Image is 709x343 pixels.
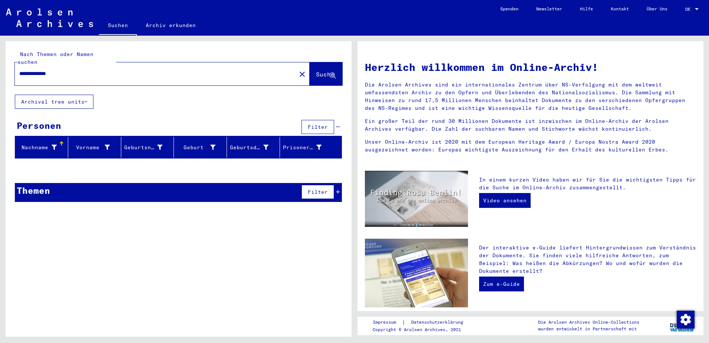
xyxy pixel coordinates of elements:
p: wurden entwickelt in Partnerschaft mit [538,326,639,332]
a: Zum e-Guide [479,277,524,291]
mat-header-cell: Geburtsname [121,137,174,158]
mat-icon: close [298,70,307,79]
button: Filter [301,120,334,134]
p: Copyright © Arolsen Archives, 2021 [373,326,472,333]
div: Geburt‏ [177,144,215,151]
img: yv_logo.png [668,316,696,335]
div: Prisoner # [283,141,333,153]
img: Arolsen_neg.svg [6,9,93,27]
img: video.jpg [365,171,468,227]
mat-label: Nach Themen oder Namen suchen [17,51,93,65]
span: Suche [316,71,334,78]
div: Vorname [71,141,121,153]
div: Personen [17,119,61,132]
div: Vorname [71,144,110,151]
div: Prisoner # [283,144,321,151]
p: In einem kurzen Video haben wir für Sie die wichtigsten Tipps für die Suche im Online-Archiv zusa... [479,176,696,192]
span: Filter [308,124,328,130]
a: Datenschutzerklärung [405,318,472,326]
a: Video ansehen [479,193,531,208]
img: Zustimmung ändern [677,311,695,329]
div: Geburtsname [124,144,163,151]
button: Clear [295,66,310,81]
button: Suche [310,62,342,85]
button: Archival tree units [15,95,93,109]
img: eguide.jpg [365,239,468,307]
mat-header-cell: Prisoner # [280,137,342,158]
div: Nachname [18,141,68,153]
mat-header-cell: Vorname [68,137,121,158]
p: Die Arolsen Archives Online-Collections [538,319,639,326]
h1: Herzlich willkommen im Online-Archiv! [365,59,696,75]
a: Archiv erkunden [137,16,205,34]
a: Suchen [99,16,137,36]
div: Themen [17,184,50,197]
a: Impressum [373,318,402,326]
span: Filter [308,189,328,195]
div: Nachname [18,144,57,151]
p: Ein großer Teil der rund 30 Millionen Dokumente ist inzwischen im Online-Archiv der Arolsen Archi... [365,117,696,133]
div: Geburtsdatum [230,141,280,153]
button: Filter [301,185,334,199]
mat-header-cell: Geburtsdatum [227,137,280,158]
div: | [373,318,472,326]
div: Zustimmung ändern [676,310,694,328]
span: DE [685,7,693,12]
p: Der interaktive e-Guide liefert Hintergrundwissen zum Verständnis der Dokumente. Sie finden viele... [479,244,696,275]
p: Die Arolsen Archives sind ein internationales Zentrum über NS-Verfolgung mit dem weltweit umfasse... [365,81,696,112]
p: Unser Online-Archiv ist 2020 mit dem European Heritage Award / Europa Nostra Award 2020 ausgezeic... [365,138,696,154]
div: Geburt‏ [177,141,227,153]
div: Geburtsdatum [230,144,268,151]
div: Geburtsname [124,141,174,153]
mat-header-cell: Geburt‏ [174,137,227,158]
mat-header-cell: Nachname [15,137,68,158]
